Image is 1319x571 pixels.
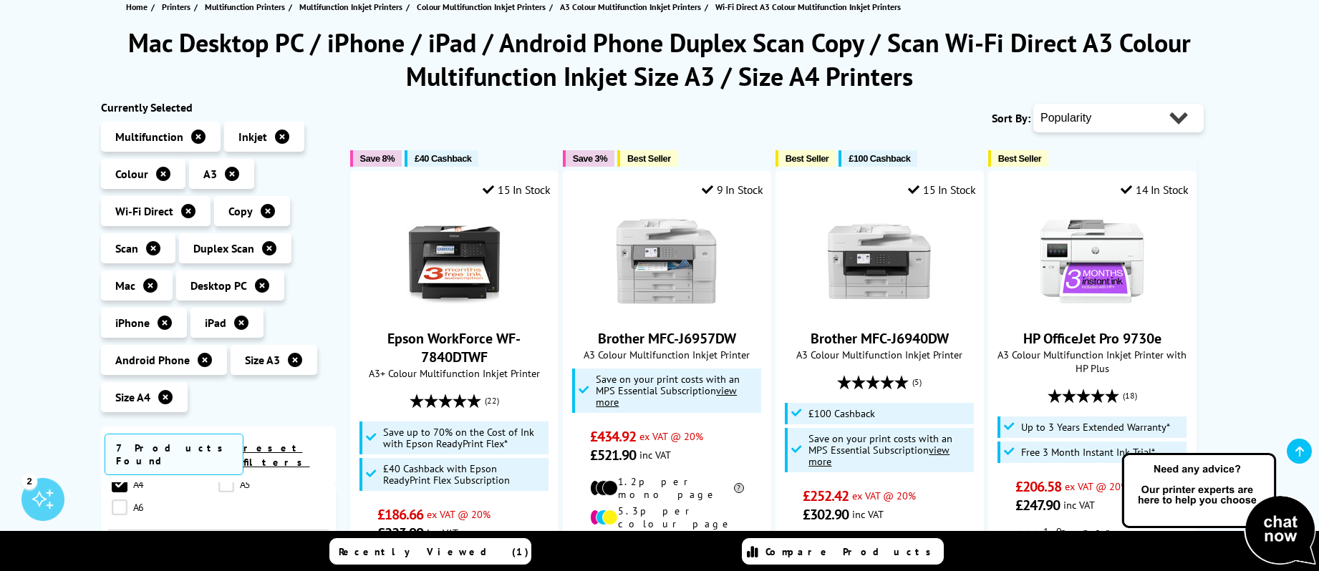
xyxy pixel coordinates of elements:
[1065,479,1129,493] span: ex VAT @ 20%
[203,167,217,181] span: A3
[115,241,138,255] span: Scan
[1038,303,1146,318] a: HP OfficeJet Pro 9730e
[590,504,744,530] li: 5.3p per colour page
[639,448,671,462] span: inc VAT
[483,182,550,197] div: 15 In Stock
[1038,208,1146,315] img: HP OfficeJet Pro 9730e
[808,443,950,468] u: view more
[639,429,703,443] span: ex VAT @ 20%
[590,427,637,446] span: £434.92
[115,390,150,404] span: Size A4
[358,366,551,380] span: A3+ Colour Multifunction Inkjet Printer
[852,489,916,502] span: ex VAT @ 20%
[613,303,720,318] a: Brother MFC-J6957DW
[193,241,254,255] span: Duplex Scan
[115,130,183,144] span: Multifunction
[590,475,744,501] li: 1.2p per mono page
[238,130,267,144] span: Inkjet
[808,408,875,419] span: £100 Cashback
[115,204,173,218] span: Wi-Fi Direct
[243,441,310,469] a: reset filters
[803,505,849,524] span: £302.90
[998,153,1042,164] span: Best Seller
[765,545,939,558] span: Compare Products
[21,473,37,489] div: 2
[573,153,607,164] span: Save 3%
[839,150,917,167] button: £100 Cashback
[415,153,471,164] span: £40 Cashback
[377,524,424,542] span: £223.99
[400,303,508,318] a: Epson WorkForce WF-7840DTWF
[1119,451,1319,568] img: Open Live Chat window
[485,387,499,414] span: (22)
[400,208,508,315] img: Epson WorkForce WF-7840DTWF
[1015,525,1169,551] li: 1.9p per mono page
[205,316,226,330] span: iPad
[190,278,247,293] span: Desktop PC
[115,316,150,330] span: iPhone
[1121,182,1188,197] div: 14 In Stock
[350,150,402,167] button: Save 8%
[783,348,976,361] span: A3 Colour Multifunction Inkjet Printer
[115,353,190,367] span: Android Phone
[627,153,671,164] span: Best Seller
[908,182,975,197] div: 15 In Stock
[245,353,280,367] span: Size A3
[405,150,478,167] button: £40 Cashback
[571,348,763,361] span: A3 Colour Multifunction Inkjet Printer
[811,329,949,348] a: Brother MFC-J6940DW
[1023,329,1161,348] a: HP OfficeJet Pro 9730e
[377,505,424,524] span: £186.66
[1123,382,1137,409] span: (18)
[115,167,148,181] span: Colour
[1021,446,1155,458] span: Free 3 Month Instant Ink Trial*
[112,477,218,492] a: A4
[228,204,253,218] span: Copy
[1015,477,1062,496] span: £206.58
[849,153,910,164] span: £100 Cashback
[826,303,933,318] a: Brother MFC-J6940DW
[992,111,1030,125] span: Sort By:
[613,208,720,315] img: Brother MFC-J6957DW
[218,477,325,492] a: A5
[702,182,763,197] div: 9 In Stock
[996,348,1189,375] span: A3 Colour Multifunction Inkjet Printer with HP Plus
[786,153,829,164] span: Best Seller
[1063,498,1095,512] span: inc VAT
[112,499,218,515] a: A6
[563,150,614,167] button: Save 3%
[383,463,545,486] span: £40 Cashback with Epson ReadyPrint Flex Subscription
[360,153,395,164] span: Save 8%
[387,329,521,366] a: Epson WorkForce WF-7840DTWF
[742,538,944,565] a: Compare Products
[105,434,243,475] span: 7 Products Found
[596,384,737,409] u: view more
[1015,496,1060,514] span: £247.90
[776,150,836,167] button: Best Seller
[383,426,545,449] span: Save up to 70% on the Cost of Ink with Epson ReadyPrint Flex*
[826,208,933,315] img: Brother MFC-J6940DW
[596,372,740,409] span: Save on your print costs with an MPS Essential Subscription
[101,26,1218,93] h1: Mac Desktop PC / iPhone / iPad / Android Phone Duplex Scan Copy / Scan Wi-Fi Direct A3 Colour Mul...
[598,329,736,348] a: Brother MFC-J6957DW
[101,100,336,114] div: Currently Selected
[339,545,529,558] span: Recently Viewed (1)
[427,507,491,521] span: ex VAT @ 20%
[427,526,458,540] span: inc VAT
[803,487,849,505] span: £252.42
[115,278,135,293] span: Mac
[912,369,922,396] span: (5)
[1021,421,1170,433] span: Up to 3 Years Extended Warranty*
[590,446,637,464] span: £521.90
[852,507,884,521] span: inc VAT
[988,150,1049,167] button: Best Seller
[808,431,952,468] span: Save on your print costs with an MPS Essential Subscription
[329,538,531,565] a: Recently Viewed (1)
[715,1,901,12] span: Wi-Fi Direct A3 Colour Multifunction Inkjet Printers
[617,150,678,167] button: Best Seller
